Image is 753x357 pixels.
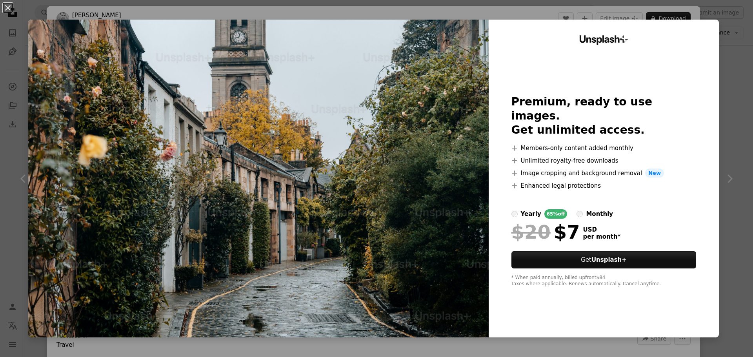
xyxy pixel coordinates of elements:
div: * When paid annually, billed upfront $84 Taxes where applicable. Renews automatically. Cancel any... [511,275,697,287]
li: Enhanced legal protections [511,181,697,190]
h2: Premium, ready to use images. Get unlimited access. [511,95,697,137]
strong: Unsplash+ [591,256,627,263]
div: yearly [521,209,541,219]
span: $20 [511,222,551,242]
span: New [645,169,664,178]
span: per month * [583,233,621,240]
div: monthly [586,209,613,219]
input: monthly [577,211,583,217]
button: GetUnsplash+ [511,251,697,268]
input: yearly65%off [511,211,518,217]
li: Members-only content added monthly [511,143,697,153]
li: Unlimited royalty-free downloads [511,156,697,165]
div: $7 [511,222,580,242]
li: Image cropping and background removal [511,169,697,178]
span: USD [583,226,621,233]
div: 65% off [544,209,567,219]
